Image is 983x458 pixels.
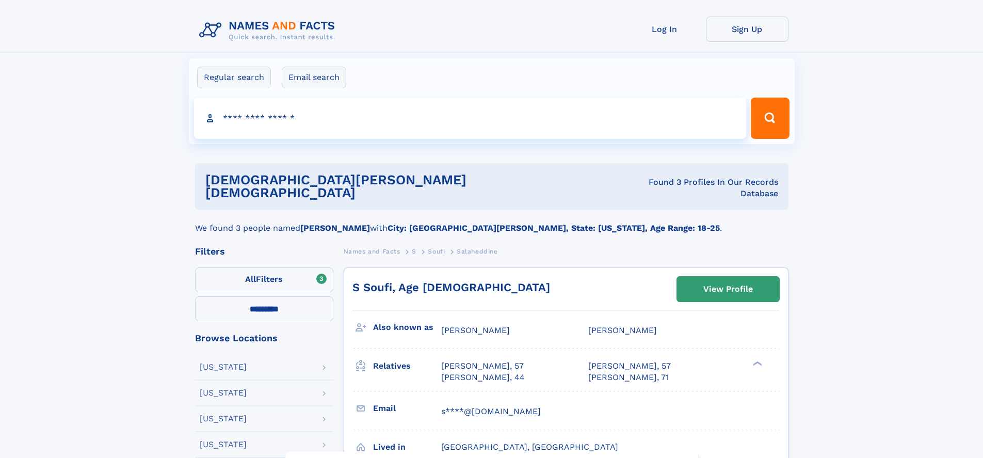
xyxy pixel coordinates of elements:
div: Found 3 Profiles In Our Records Database [610,177,778,199]
a: [PERSON_NAME], 71 [588,372,669,383]
h3: Also known as [373,319,441,336]
span: Soufi [428,248,445,255]
div: ❯ [750,360,763,367]
span: [PERSON_NAME] [441,325,510,335]
a: [PERSON_NAME], 57 [588,360,671,372]
div: [US_STATE] [200,415,247,423]
div: View Profile [703,277,753,301]
a: View Profile [677,277,779,302]
b: [PERSON_NAME] [300,223,370,233]
span: [PERSON_NAME] [588,325,657,335]
h3: Email [373,400,441,417]
span: [GEOGRAPHIC_DATA], [GEOGRAPHIC_DATA] [441,442,618,452]
a: [PERSON_NAME], 44 [441,372,525,383]
div: [US_STATE] [200,440,247,449]
div: [US_STATE] [200,363,247,371]
a: [PERSON_NAME], 57 [441,360,524,372]
a: S [412,245,416,258]
span: Salaheddine [457,248,498,255]
span: S [412,248,416,255]
span: All [245,274,256,284]
h3: Lived in [373,438,441,456]
h1: [DEMOGRAPHIC_DATA][PERSON_NAME][DEMOGRAPHIC_DATA] [205,173,611,199]
h3: Relatives [373,357,441,375]
label: Email search [282,67,346,88]
a: S Soufi, Age [DEMOGRAPHIC_DATA] [352,281,550,294]
button: Search Button [751,98,789,139]
div: Browse Locations [195,334,333,343]
a: Log In [623,17,706,42]
a: Sign Up [706,17,788,42]
a: Soufi [428,245,445,258]
div: Filters [195,247,333,256]
label: Regular search [197,67,271,88]
div: We found 3 people named with . [195,210,788,234]
b: City: [GEOGRAPHIC_DATA][PERSON_NAME], State: [US_STATE], Age Range: 18-25 [388,223,720,233]
label: Filters [195,267,333,292]
div: [US_STATE] [200,389,247,397]
img: Logo Names and Facts [195,17,344,44]
a: Names and Facts [344,245,400,258]
input: search input [194,98,747,139]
